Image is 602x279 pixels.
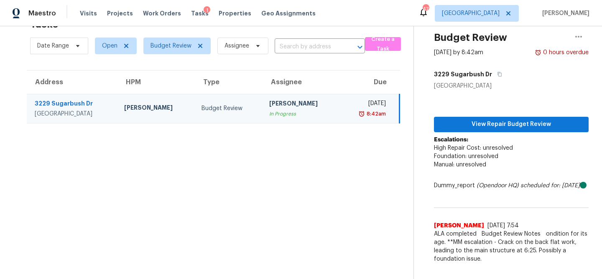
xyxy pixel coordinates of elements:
[434,230,589,263] span: ALA completed. The home is in decent condition for its age. **MM escalation - Crack on the back f...
[477,183,519,189] i: (Opendoor HQ)
[107,9,133,18] span: Projects
[202,104,256,113] div: Budget Review
[434,221,484,230] span: [PERSON_NAME]
[124,103,188,114] div: [PERSON_NAME]
[539,9,589,18] span: [PERSON_NAME]
[30,20,58,28] h2: Tasks
[365,110,386,118] div: 8:42am
[224,42,249,50] span: Assignee
[346,99,385,110] div: [DATE]
[434,48,483,57] div: [DATE] by 8:42am
[434,33,507,42] h2: Budget Review
[219,9,251,18] span: Properties
[434,153,498,159] span: Foundation: unresolved
[117,70,195,94] th: HPM
[80,9,97,18] span: Visits
[492,67,503,82] button: Copy Address
[434,117,589,132] button: View Repair Budget Review
[354,41,366,53] button: Open
[369,35,397,54] span: Create a Task
[27,70,117,94] th: Address
[434,70,492,78] h5: 3229 Sugarbush Dr
[35,110,111,118] div: [GEOGRAPHIC_DATA]
[261,9,316,18] span: Geo Assignments
[204,6,210,15] div: 1
[434,181,589,190] div: Dummy_report
[358,110,365,118] img: Overdue Alarm Icon
[434,137,468,143] b: Escalations:
[263,70,340,94] th: Assignee
[434,162,486,168] span: Manual: unresolved
[339,70,399,94] th: Due
[37,42,69,50] span: Date Range
[520,183,580,189] i: scheduled for: [DATE]
[28,9,56,18] span: Maestro
[150,42,191,50] span: Budget Review
[423,5,429,13] div: 47
[434,145,513,151] span: High Repair Cost: unresolved
[442,9,500,18] span: [GEOGRAPHIC_DATA]
[441,119,582,130] span: View Repair Budget Review
[487,223,519,229] span: [DATE] 7:54
[35,99,111,110] div: 3229 Sugarbush Dr
[535,48,541,57] img: Overdue Alarm Icon
[269,110,333,118] div: In Progress
[143,9,181,18] span: Work Orders
[275,40,342,53] input: Search by address
[434,82,589,90] div: [GEOGRAPHIC_DATA]
[102,42,117,50] span: Open
[541,48,589,57] div: 0 hours overdue
[269,99,333,110] div: [PERSON_NAME]
[195,70,263,94] th: Type
[365,37,401,51] button: Create a Task
[191,10,209,16] span: Tasks
[477,230,546,238] span: Budget Review Notes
